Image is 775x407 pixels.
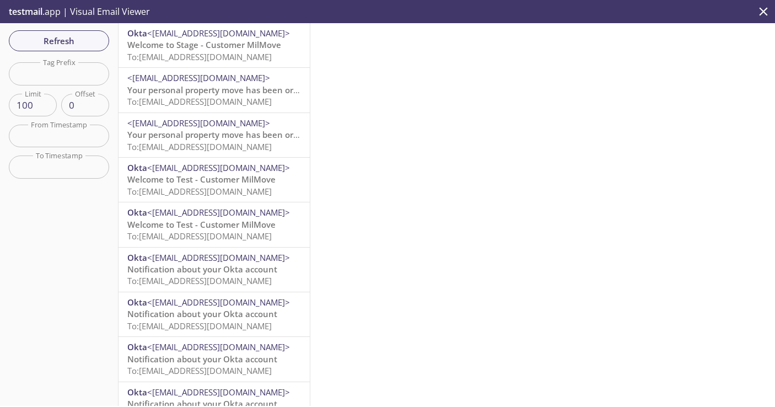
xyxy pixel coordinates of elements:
[127,162,147,173] span: Okta
[127,252,147,263] span: Okta
[127,39,281,50] span: Welcome to Stage - Customer MilMove
[9,6,42,18] span: testmail
[147,162,290,173] span: <[EMAIL_ADDRESS][DOMAIN_NAME]>
[127,341,147,352] span: Okta
[147,387,290,398] span: <[EMAIL_ADDRESS][DOMAIN_NAME]>
[119,158,310,202] div: Okta<[EMAIL_ADDRESS][DOMAIN_NAME]>Welcome to Test - Customer MilMoveTo:[EMAIL_ADDRESS][DOMAIN_NAME]
[9,30,109,51] button: Refresh
[119,337,310,381] div: Okta<[EMAIL_ADDRESS][DOMAIN_NAME]>Notification about your Okta accountTo:[EMAIL_ADDRESS][DOMAIN_N...
[127,264,277,275] span: Notification about your Okta account
[147,341,290,352] span: <[EMAIL_ADDRESS][DOMAIN_NAME]>
[127,297,147,308] span: Okta
[127,207,147,218] span: Okta
[119,202,310,247] div: Okta<[EMAIL_ADDRESS][DOMAIN_NAME]>Welcome to Test - Customer MilMoveTo:[EMAIL_ADDRESS][DOMAIN_NAME]
[127,219,276,230] span: Welcome to Test - Customer MilMove
[127,129,319,140] span: Your personal property move has been ordered.
[127,320,272,331] span: To: [EMAIL_ADDRESS][DOMAIN_NAME]
[127,96,272,107] span: To: [EMAIL_ADDRESS][DOMAIN_NAME]
[119,68,310,112] div: <[EMAIL_ADDRESS][DOMAIN_NAME]>Your personal property move has been ordered.To:[EMAIL_ADDRESS][DOM...
[147,297,290,308] span: <[EMAIL_ADDRESS][DOMAIN_NAME]>
[127,28,147,39] span: Okta
[119,23,310,67] div: Okta<[EMAIL_ADDRESS][DOMAIN_NAME]>Welcome to Stage - Customer MilMoveTo:[EMAIL_ADDRESS][DOMAIN_NAME]
[127,174,276,185] span: Welcome to Test - Customer MilMove
[119,248,310,292] div: Okta<[EMAIL_ADDRESS][DOMAIN_NAME]>Notification about your Okta accountTo:[EMAIL_ADDRESS][DOMAIN_N...
[127,308,277,319] span: Notification about your Okta account
[127,51,272,62] span: To: [EMAIL_ADDRESS][DOMAIN_NAME]
[127,186,272,197] span: To: [EMAIL_ADDRESS][DOMAIN_NAME]
[119,292,310,336] div: Okta<[EMAIL_ADDRESS][DOMAIN_NAME]>Notification about your Okta accountTo:[EMAIL_ADDRESS][DOMAIN_N...
[127,141,272,152] span: To: [EMAIL_ADDRESS][DOMAIN_NAME]
[127,117,270,128] span: <[EMAIL_ADDRESS][DOMAIN_NAME]>
[127,354,277,365] span: Notification about your Okta account
[127,72,270,83] span: <[EMAIL_ADDRESS][DOMAIN_NAME]>
[127,84,319,95] span: Your personal property move has been ordered.
[127,387,147,398] span: Okta
[147,207,290,218] span: <[EMAIL_ADDRESS][DOMAIN_NAME]>
[127,365,272,376] span: To: [EMAIL_ADDRESS][DOMAIN_NAME]
[127,275,272,286] span: To: [EMAIL_ADDRESS][DOMAIN_NAME]
[147,252,290,263] span: <[EMAIL_ADDRESS][DOMAIN_NAME]>
[147,28,290,39] span: <[EMAIL_ADDRESS][DOMAIN_NAME]>
[127,231,272,242] span: To: [EMAIL_ADDRESS][DOMAIN_NAME]
[18,34,100,48] span: Refresh
[119,113,310,157] div: <[EMAIL_ADDRESS][DOMAIN_NAME]>Your personal property move has been ordered.To:[EMAIL_ADDRESS][DOM...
